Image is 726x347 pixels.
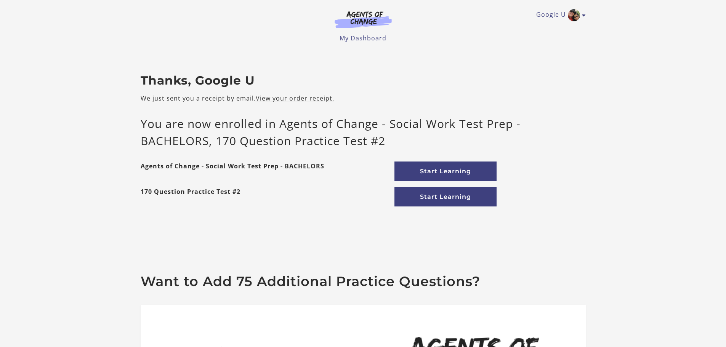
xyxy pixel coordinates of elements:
[394,187,497,206] a: Start Learning
[141,115,586,149] p: You are now enrolled in Agents of Change - Social Work Test Prep - BACHELORS, 170 Question Practi...
[141,94,586,103] p: We just sent you a receipt by email.
[141,162,324,181] strong: Agents of Change - Social Work Test Prep - BACHELORS
[394,162,497,181] a: Start Learning
[141,187,240,206] strong: 170 Question Practice Test #2
[340,34,386,42] a: My Dashboard
[141,74,586,88] h2: Thanks, Google U
[536,9,582,21] a: Toggle menu
[141,273,586,289] h2: Want to Add 75 Additional Practice Questions?
[327,11,400,28] img: Agents of Change Logo
[256,94,334,102] a: View your order receipt.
